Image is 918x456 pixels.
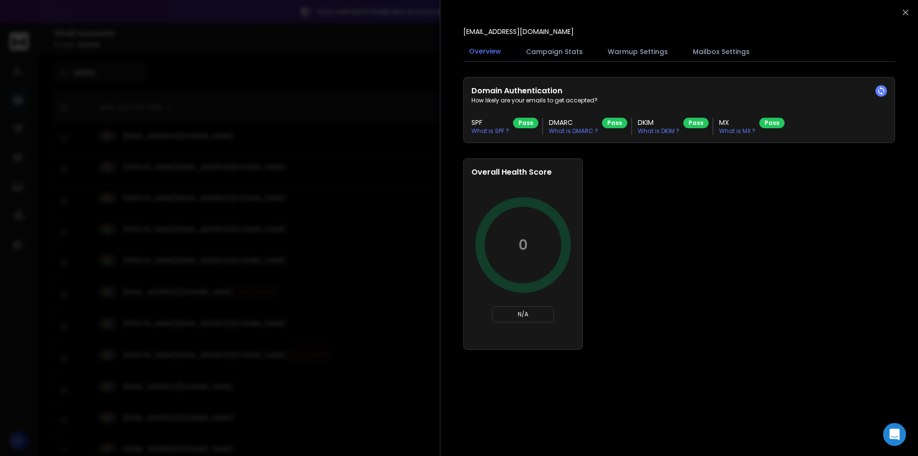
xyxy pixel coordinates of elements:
p: What is MX ? [719,127,755,135]
p: [EMAIL_ADDRESS][DOMAIN_NAME] [463,27,574,36]
div: Pass [683,118,709,128]
button: Warmup Settings [602,41,674,62]
h3: MX [719,118,755,127]
div: Open Intercom Messenger [883,423,906,446]
p: 0 [518,236,528,254]
h3: DKIM [638,118,679,127]
h3: DMARC [549,118,598,127]
div: Pass [602,118,627,128]
h2: Overall Health Score [471,167,575,178]
p: What is DMARC ? [549,127,598,135]
p: How likely are your emails to get accepted? [471,97,887,104]
p: N/A [496,311,550,318]
button: Overview [463,41,507,63]
div: Pass [513,118,538,128]
h2: Domain Authentication [471,85,887,97]
p: What is SPF ? [471,127,509,135]
div: Pass [759,118,785,128]
h3: SPF [471,118,509,127]
button: Mailbox Settings [687,41,755,62]
p: What is DKIM ? [638,127,679,135]
button: Campaign Stats [520,41,589,62]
